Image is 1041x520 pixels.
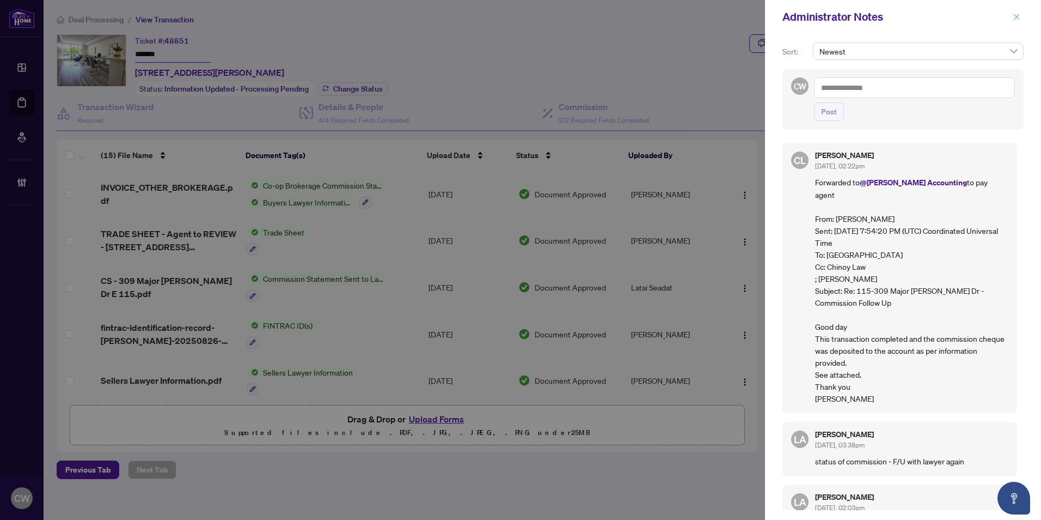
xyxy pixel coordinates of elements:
[815,493,1008,501] h5: [PERSON_NAME]
[794,153,806,168] span: CL
[815,225,1008,404] div: Sent: [DATE] 7:54:20 PM (UTC) Coordinated Universal Time To: [GEOGRAPHIC_DATA]
[794,432,806,447] span: LA
[815,176,1008,404] p: Forwarded to to pay agent From: [PERSON_NAME]
[815,285,1008,404] div: Subject: Re: 115-309 Major [PERSON_NAME] Dr - Commission Follow Up Good day This transaction comp...
[819,43,1017,59] span: Newest
[782,9,1009,25] div: Administrator Notes
[793,80,806,92] span: CW
[794,494,806,510] span: LA
[815,273,1008,404] div: ; [PERSON_NAME]
[814,102,844,121] button: Post
[815,441,865,449] span: [DATE], 03:38pm
[782,46,809,58] p: Sort:
[997,482,1030,515] button: Open asap
[860,177,967,188] span: @[PERSON_NAME] Accounting
[815,455,1008,467] p: status of commission - F/U with lawyer again
[1013,13,1020,21] span: close
[815,261,1008,404] div: Cc: Chinoy Law
[815,431,1008,438] h5: [PERSON_NAME]
[815,152,1008,159] h5: [PERSON_NAME]
[815,162,865,170] span: [DATE], 02:22pm
[815,504,865,512] span: [DATE], 02:03pm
